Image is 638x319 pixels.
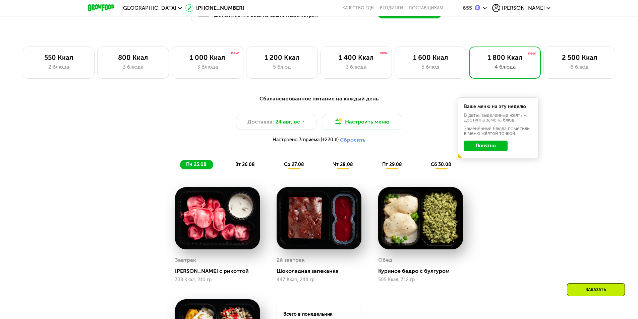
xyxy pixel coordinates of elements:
[476,54,534,62] div: 1 800 Ккал
[277,268,367,274] div: Шоколадная запеканка
[275,118,300,126] span: 24 авг, вс
[121,95,518,103] div: Сбалансированное питание на каждый день
[463,5,472,11] div: 655
[382,162,402,167] span: пт 29.08
[378,268,468,274] div: Куриное бедро с булгуром
[235,162,255,167] span: вт 26.08
[322,114,402,130] button: Настроить меню
[378,255,392,265] div: Обед
[567,283,625,296] div: Заказать
[550,63,608,71] div: 6 блюд
[402,54,459,62] div: 1 600 Ккал
[464,127,532,136] div: Заменённые блюда пометили в меню жёлтой точкой.
[284,162,304,167] span: ср 27.08
[476,63,534,71] div: 4 блюда
[502,5,545,11] span: [PERSON_NAME]
[175,268,265,274] div: [PERSON_NAME] с рикоттой
[464,141,508,151] button: Понятно
[464,113,532,123] div: В даты, выделенные желтым, доступна замена блюд.
[328,63,385,71] div: 3 блюда
[431,162,451,167] span: сб 30.08
[464,104,532,109] div: Ваше меню на эту неделю
[409,5,443,11] div: поставщикам
[121,5,176,11] span: [GEOGRAPHIC_DATA]
[550,54,608,62] div: 2 500 Ккал
[253,63,311,71] div: 5 блюд
[186,162,207,167] span: пн 25.08
[273,138,339,142] span: Настроено 3 приема (+220 ₽)
[328,54,385,62] div: 1 400 Ккал
[277,277,361,283] div: 447 Ккал, 244 гр
[333,162,353,167] span: чт 28.08
[175,255,196,265] div: Завтрак
[247,118,274,126] span: Доставка:
[340,137,365,143] button: Сбросить
[342,5,374,11] a: Качество еды
[253,54,311,62] div: 1 200 Ккал
[30,54,88,62] div: 550 Ккал
[402,63,459,71] div: 5 блюд
[277,255,305,265] div: 2й завтрак
[30,63,88,71] div: 2 блюда
[104,54,162,62] div: 800 Ккал
[185,4,244,12] a: [PHONE_NUMBER]
[104,63,162,71] div: 3 блюда
[179,54,236,62] div: 1 000 Ккал
[179,63,236,71] div: 3 блюда
[378,277,463,283] div: 505 Ккал, 312 гр
[175,277,260,283] div: 338 Ккал, 210 гр
[380,5,403,11] a: Вендинги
